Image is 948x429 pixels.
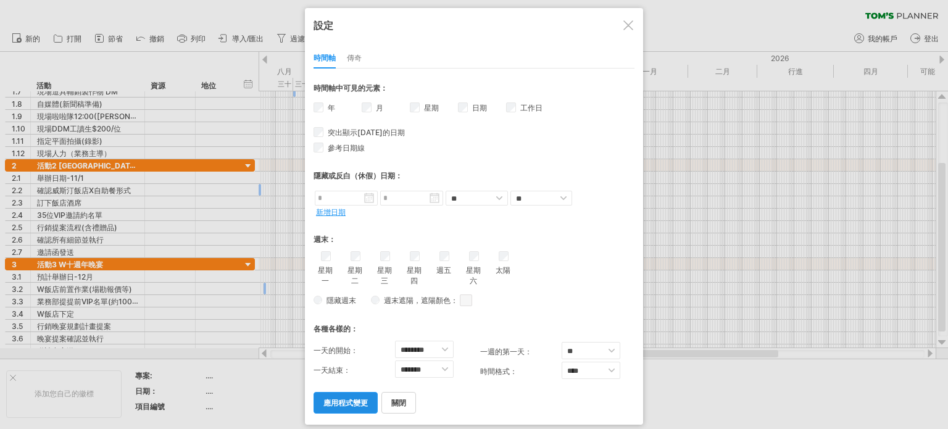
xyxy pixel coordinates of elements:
font: 星期六 [466,265,481,285]
font: 各種各樣的： [314,324,358,333]
font: 時間格式： [480,367,517,376]
font: 月 [376,103,383,112]
font: 傳奇 [347,53,362,62]
a: 關閉 [381,392,416,414]
font: 突出顯示[DATE]的日期 [328,128,405,137]
font: 應用程式變更 [323,398,368,407]
a: 新增日期 [316,207,346,217]
font: 星期一 [318,265,333,285]
font: 星期四 [407,265,422,285]
font: 週五 [436,265,451,275]
font: 星期二 [347,265,362,285]
font: 關閉 [391,398,406,407]
font: 日期 [472,103,487,112]
span: 按一下此處以變更陰影顏色 [460,294,472,306]
font: 隱藏或反白（休假）日期： [314,171,402,180]
font: 太陽 [496,265,510,275]
font: 隱藏週末 [326,296,356,305]
font: 星期三 [377,265,392,285]
a: 應用程式變更 [314,392,378,414]
font: 週末： [314,235,336,244]
font: ，遮陽顏色： [414,296,458,305]
font: 工作日 [520,103,543,112]
font: 參考日期線 [328,143,365,152]
font: 星期 [424,103,439,112]
font: 設定 [314,19,333,31]
font: 時間軸中可見的元素： [314,83,388,93]
font: 一天結束： [314,365,351,375]
font: 一天的開始： [314,346,358,355]
font: 年 [328,103,335,112]
font: 時間軸 [314,53,336,62]
font: 週末遮陽 [384,296,414,305]
font: 一週的第一天： [480,347,532,356]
